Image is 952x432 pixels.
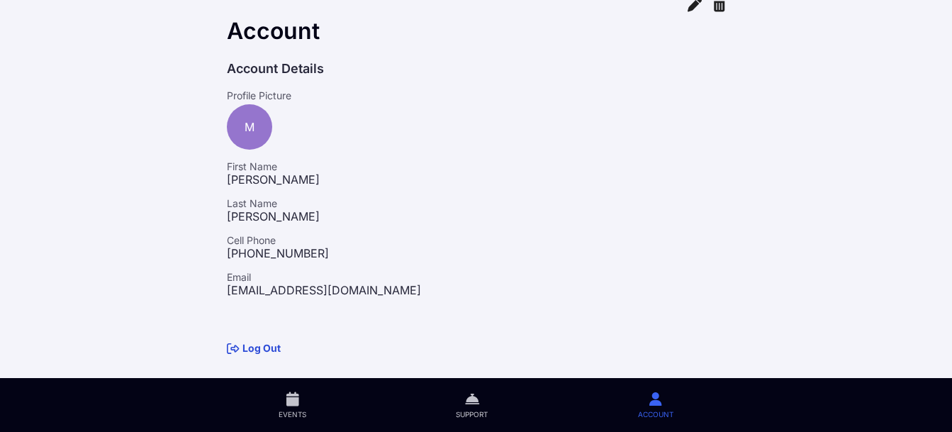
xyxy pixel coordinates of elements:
[227,90,726,101] p: Profile Picture
[227,161,726,172] p: First Name
[227,272,726,283] p: Email
[638,409,673,419] span: Account
[227,235,726,246] p: Cell Phone
[227,172,726,187] p: [PERSON_NAME]
[563,378,748,432] a: Account
[227,246,726,260] p: [PHONE_NUMBER]
[227,198,726,209] p: Last Name
[279,409,306,419] span: Events
[381,378,563,432] a: Support
[227,283,726,297] p: [EMAIL_ADDRESS][DOMAIN_NAME]
[227,209,726,223] p: [PERSON_NAME]
[227,342,281,354] a: Log Out
[456,409,488,419] span: Support
[227,18,726,45] div: Account
[204,378,381,432] a: Events
[227,59,726,79] p: Account Details
[245,120,254,134] span: M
